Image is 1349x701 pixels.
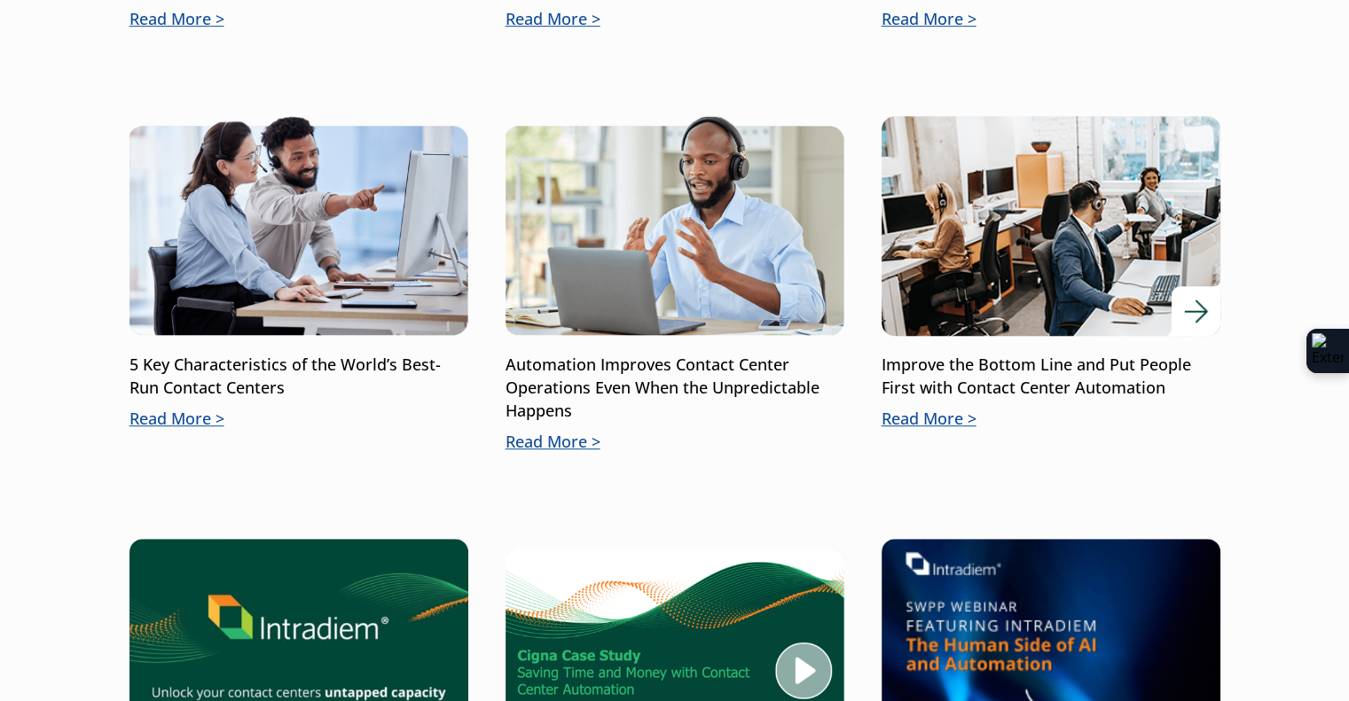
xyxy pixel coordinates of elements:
p: Read More [882,408,1220,431]
p: Read More [506,431,844,454]
img: Extension Icon [1312,333,1344,369]
p: Read More [129,408,468,431]
a: Automation Improves Contact Center Operations Even When the Unpredictable HappensRead More [506,116,844,454]
p: Improve the Bottom Line and Put People First with Contact Center Automation [882,354,1220,400]
a: 5 Key Characteristics of the World’s Best-Run Contact CentersRead More [129,116,468,431]
p: Read More [129,8,468,31]
p: Automation Improves Contact Center Operations Even When the Unpredictable Happens [506,354,844,423]
p: Read More [506,8,844,31]
p: Read More [882,8,1220,31]
p: 5 Key Characteristics of the World’s Best-Run Contact Centers [129,354,468,400]
a: Improve the Bottom Line and Put People First with Contact Center AutomationRead More [882,116,1220,431]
